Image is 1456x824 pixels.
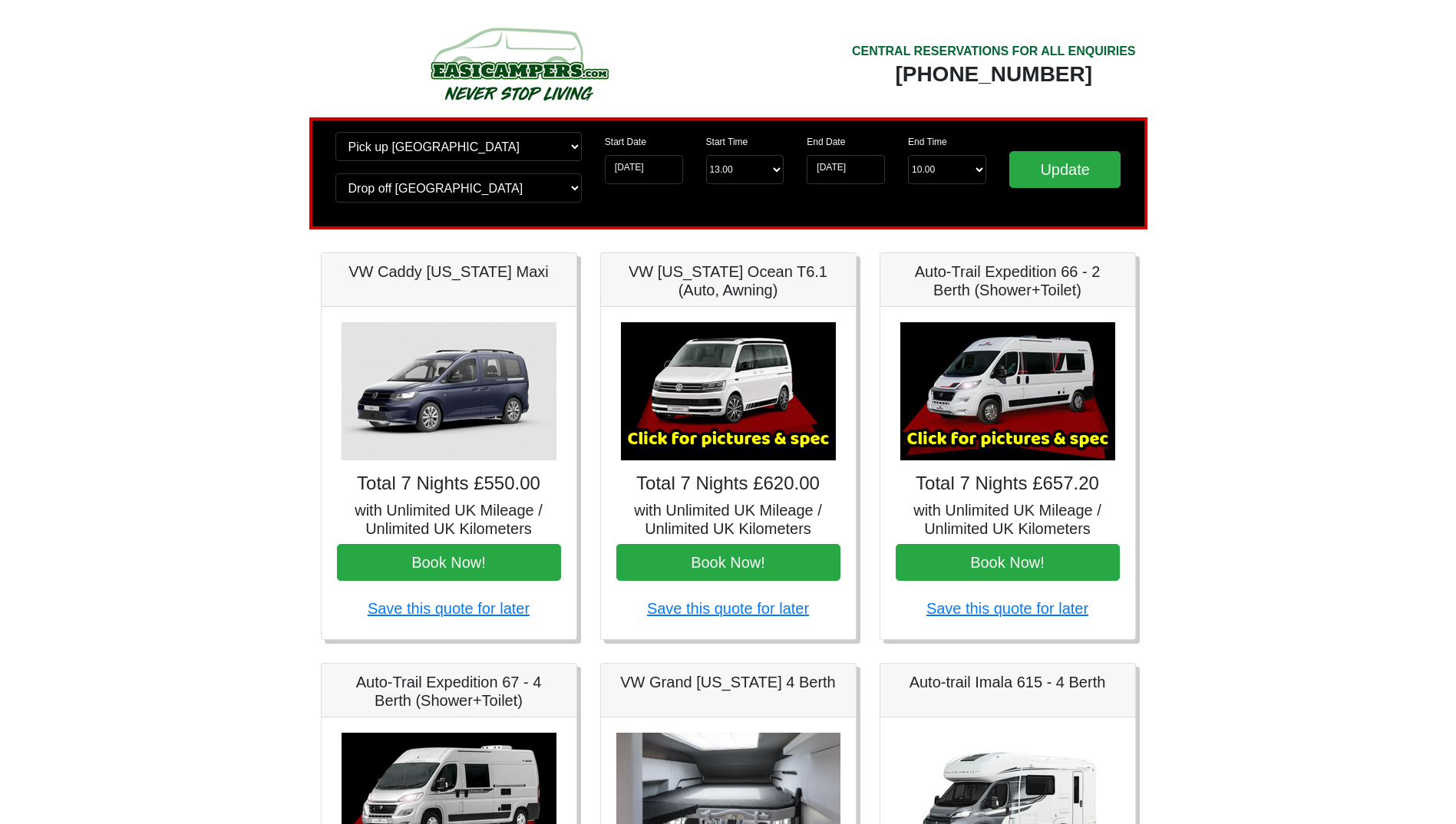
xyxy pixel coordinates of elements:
[896,544,1120,581] button: Book Now!
[1009,151,1121,188] input: Update
[896,262,1120,299] h5: Auto-Trail Expedition 66 - 2 Berth (Shower+Toilet)
[337,262,561,281] h5: VW Caddy [US_STATE] Maxi
[373,21,665,106] img: campers-checkout-logo.png
[621,322,836,460] img: VW California Ocean T6.1 (Auto, Awning)
[896,501,1120,538] h5: with Unlimited UK Mileage / Unlimited UK Kilometers
[896,473,1120,495] h4: Total 7 Nights £657.20
[605,135,646,149] label: Start Date
[908,135,947,149] label: End Time
[647,600,809,617] a: Save this quote for later
[852,42,1136,61] div: CENTRAL RESERVATIONS FOR ALL ENQUIRIES
[337,473,561,495] h4: Total 7 Nights £550.00
[616,544,840,581] button: Book Now!
[368,600,530,617] a: Save this quote for later
[896,673,1120,691] h5: Auto-trail Imala 615 - 4 Berth
[337,501,561,538] h5: with Unlimited UK Mileage / Unlimited UK Kilometers
[342,322,556,460] img: VW Caddy California Maxi
[900,322,1115,460] img: Auto-Trail Expedition 66 - 2 Berth (Shower+Toilet)
[807,135,845,149] label: End Date
[337,544,561,581] button: Book Now!
[616,501,840,538] h5: with Unlimited UK Mileage / Unlimited UK Kilometers
[605,155,683,184] input: Start Date
[706,135,748,149] label: Start Time
[807,155,885,184] input: Return Date
[616,673,840,691] h5: VW Grand [US_STATE] 4 Berth
[616,473,840,495] h4: Total 7 Nights £620.00
[926,600,1088,617] a: Save this quote for later
[852,61,1136,88] div: [PHONE_NUMBER]
[616,262,840,299] h5: VW [US_STATE] Ocean T6.1 (Auto, Awning)
[337,673,561,710] h5: Auto-Trail Expedition 67 - 4 Berth (Shower+Toilet)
